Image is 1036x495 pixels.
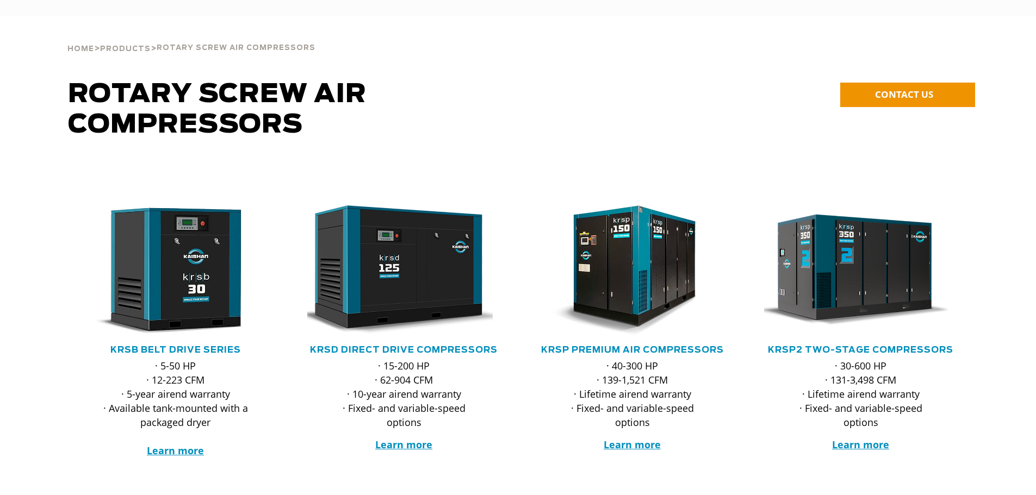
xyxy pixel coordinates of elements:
span: Products [100,46,151,53]
span: Home [67,46,94,53]
div: krsb30 [79,205,272,336]
a: KRSP Premium Air Compressors [541,346,724,354]
span: CONTACT US [875,88,933,101]
a: Home [67,43,94,53]
a: Learn more [375,438,432,451]
a: KRSP2 Two-Stage Compressors [768,346,953,354]
div: krsp150 [536,205,729,336]
a: Learn more [832,438,889,451]
p: · 15-200 HP · 62-904 CFM · 10-year airend warranty · Fixed- and variable-speed options [329,359,479,429]
a: Products [100,43,151,53]
img: krsp150 [528,205,721,336]
p: · 30-600 HP · 131-3,498 CFM · Lifetime airend warranty · Fixed- and variable-speed options [786,359,936,429]
p: · 40-300 HP · 139-1,521 CFM · Lifetime airend warranty · Fixed- and variable-speed options [557,359,708,429]
div: krsp350 [764,205,958,336]
img: krsp350 [756,205,950,336]
p: · 5-50 HP · 12-223 CFM · 5-year airend warranty · Available tank-mounted with a packaged dryer [101,359,251,458]
div: > > [67,16,315,58]
a: Learn more [604,438,661,451]
a: KRSB Belt Drive Series [110,346,241,354]
a: CONTACT US [840,83,975,107]
a: Learn more [147,444,204,457]
img: krsd125 [299,205,493,336]
span: Rotary Screw Air Compressors [157,45,315,52]
a: KRSD Direct Drive Compressors [310,346,498,354]
img: krsb30 [71,205,264,336]
div: krsd125 [307,205,501,336]
span: Rotary Screw Air Compressors [68,82,367,138]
